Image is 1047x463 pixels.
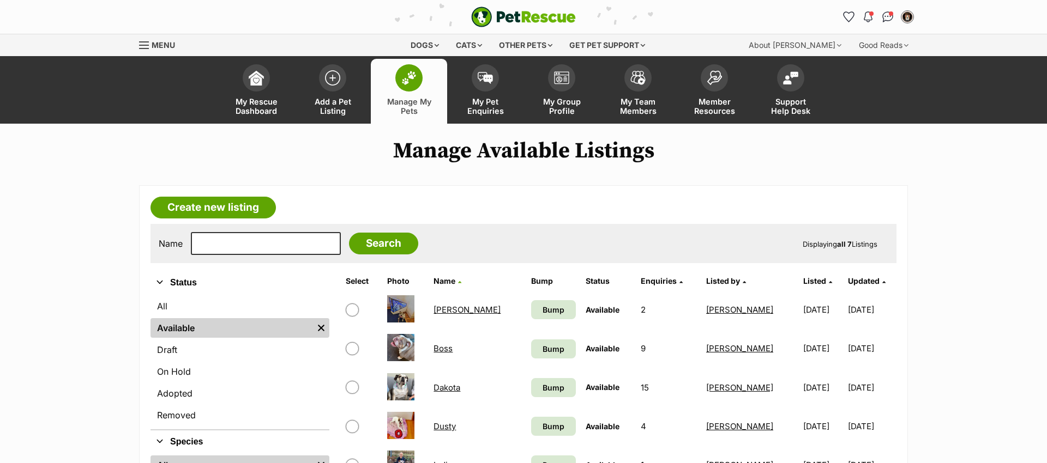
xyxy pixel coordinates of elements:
[151,362,329,381] a: On Hold
[325,70,340,86] img: add-pet-listing-icon-0afa8454b4691262ce3f59096e99ab1cd57d4a30225e0717b998d2c9b9846f56.svg
[151,405,329,425] a: Removed
[387,412,414,439] img: Dusty
[803,240,877,248] span: Displaying Listings
[341,272,381,290] th: Select
[753,59,829,124] a: Support Help Desk
[543,304,564,315] span: Bump
[537,97,586,115] span: My Group Profile
[151,276,329,290] button: Status
[387,373,414,400] img: Dakota
[151,294,329,429] div: Status
[447,59,523,124] a: My Pet Enquiries
[848,291,895,328] td: [DATE]
[586,344,619,353] span: Available
[543,382,564,393] span: Bump
[879,8,896,26] a: Conversations
[706,276,746,285] a: Listed by
[151,340,329,360] a: Draft
[403,34,447,56] div: Dogs
[840,8,916,26] ul: Account quick links
[543,421,564,432] span: Bump
[434,343,453,354] a: Boss
[371,59,447,124] a: Manage My Pets
[531,378,576,397] a: Bump
[434,382,460,393] a: Dakota
[531,339,576,358] a: Bump
[848,276,886,285] a: Updated
[531,300,576,319] a: Bump
[899,8,916,26] button: My account
[636,291,701,328] td: 2
[434,276,455,285] span: Name
[636,407,701,445] td: 4
[139,34,183,54] a: Menu
[151,383,329,403] a: Adopted
[448,34,490,56] div: Cats
[384,97,434,115] span: Manage My Pets
[600,59,676,124] a: My Team Members
[562,34,653,56] div: Get pet support
[803,276,832,285] a: Listed
[799,330,846,367] td: [DATE]
[527,272,581,290] th: Bump
[218,59,294,124] a: My Rescue Dashboard
[706,343,773,354] a: [PERSON_NAME]
[783,71,798,84] img: help-desk-icon-fdf02630f3aa405de69fd3d07c3f3aa587a6932b1a1747fa1d2bba05be0121f9.svg
[151,296,329,316] a: All
[434,276,461,285] a: Name
[851,34,916,56] div: Good Reads
[152,40,175,50] span: Menu
[690,97,739,115] span: Member Resources
[707,70,722,85] img: member-resources-icon-8e73f808a243e03378d46382f2149f9095a855e16c252ad45f914b54edf8863c.svg
[706,276,740,285] span: Listed by
[706,304,773,315] a: [PERSON_NAME]
[159,239,183,248] label: Name
[461,97,510,115] span: My Pet Enquiries
[523,59,600,124] a: My Group Profile
[383,272,429,290] th: Photo
[706,421,773,431] a: [PERSON_NAME]
[308,97,357,115] span: Add a Pet Listing
[151,318,313,338] a: Available
[799,291,846,328] td: [DATE]
[848,369,895,406] td: [DATE]
[471,7,576,27] img: logo-e224e6f780fb5917bec1dbf3a21bbac754714ae5b6737aabdf751b685950b380.svg
[491,34,560,56] div: Other pets
[543,343,564,355] span: Bump
[882,11,894,22] img: chat-41dd97257d64d25036548639549fe6c8038ab92f7586957e7f3b1b290dea8141.svg
[586,382,619,392] span: Available
[531,417,576,436] a: Bump
[478,72,493,84] img: pet-enquiries-icon-7e3ad2cf08bfb03b45e93fb7055b45f3efa6380592205ae92323e6603595dc1f.svg
[848,407,895,445] td: [DATE]
[232,97,281,115] span: My Rescue Dashboard
[641,276,677,285] span: translation missing: en.admin.listings.index.attributes.enquiries
[676,59,753,124] a: Member Resources
[741,34,849,56] div: About [PERSON_NAME]
[636,330,701,367] td: 9
[641,276,683,285] a: Enquiries
[840,8,857,26] a: Favourites
[848,276,880,285] span: Updated
[249,70,264,86] img: dashboard-icon-eb2f2d2d3e046f16d808141f083e7271f6b2e854fb5c12c21221c1fb7104beca.svg
[581,272,635,290] th: Status
[902,11,913,22] img: Bridie Smith profile pic
[799,369,846,406] td: [DATE]
[630,71,646,85] img: team-members-icon-5396bd8760b3fe7c0b43da4ab00e1e3bb1a5d9ba89233759b79545d2d3fc5d0d.svg
[706,382,773,393] a: [PERSON_NAME]
[586,305,619,314] span: Available
[151,197,276,218] a: Create new listing
[586,422,619,431] span: Available
[554,71,569,84] img: group-profile-icon-3fa3cf56718a62981997c0bc7e787c4b2cf8bcc04b72c1350f741eb67cf2f40e.svg
[151,435,329,449] button: Species
[859,8,877,26] button: Notifications
[294,59,371,124] a: Add a Pet Listing
[803,276,826,285] span: Listed
[837,240,852,248] strong: all 7
[848,330,895,367] td: [DATE]
[349,233,418,254] input: Search
[313,318,329,338] a: Remove filter
[864,11,872,22] img: notifications-46538b983faf8c2785f20acdc204bb7945ddae34d4c08c2a6579f10ce5e182be.svg
[401,71,417,85] img: manage-my-pets-icon-02211641906a0b7f246fdf0571729dbe1e7629f14944591b6c1af311fb30b64b.svg
[799,407,846,445] td: [DATE]
[766,97,815,115] span: Support Help Desk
